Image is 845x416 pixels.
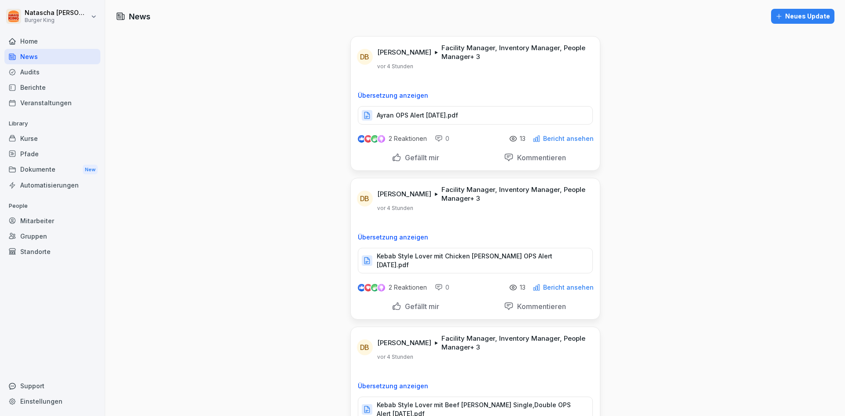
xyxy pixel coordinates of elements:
[4,394,100,409] a: Einstellungen
[4,213,100,228] a: Mitarbeiter
[25,17,89,23] p: Burger King
[357,49,373,65] div: DB
[4,199,100,213] p: People
[358,114,593,122] a: Ayran OPS Alert [DATE].pdf
[4,64,100,80] a: Audits
[4,117,100,131] p: Library
[377,48,431,57] p: [PERSON_NAME]
[775,11,830,21] div: Neues Update
[365,284,371,291] img: love
[377,353,413,361] p: vor 4 Stunden
[4,49,100,64] a: News
[401,302,439,311] p: Gefällt mir
[441,44,589,61] p: Facility Manager, Inventory Manager, People Manager + 3
[377,63,413,70] p: vor 4 Stunden
[435,283,449,292] div: 0
[4,162,100,178] div: Dokumente
[358,135,365,142] img: like
[377,190,431,199] p: [PERSON_NAME]
[358,259,593,268] a: Kebab Style Lover mit Chicken [PERSON_NAME] OPS Alert [DATE].pdf
[377,339,431,347] p: [PERSON_NAME]
[4,244,100,259] a: Standorte
[365,136,371,142] img: love
[378,135,385,143] img: inspiring
[435,134,449,143] div: 0
[377,111,458,120] p: Ayran OPS Alert [DATE].pdf
[543,284,594,291] p: Bericht ansehen
[357,191,373,206] div: DB
[543,135,594,142] p: Bericht ansehen
[377,252,584,269] p: Kebab Style Lover mit Chicken [PERSON_NAME] OPS Alert [DATE].pdf
[389,284,427,291] p: 2 Reaktionen
[25,9,89,17] p: Natascha [PERSON_NAME]
[377,205,413,212] p: vor 4 Stunden
[389,135,427,142] p: 2 Reaktionen
[4,33,100,49] a: Home
[371,135,378,143] img: celebrate
[129,11,151,22] h1: News
[4,228,100,244] a: Gruppen
[4,177,100,193] a: Automatisierungen
[401,153,439,162] p: Gefällt mir
[357,339,373,355] div: DB
[358,234,593,241] p: Übersetzung anzeigen
[4,80,100,95] a: Berichte
[441,185,589,203] p: Facility Manager, Inventory Manager, People Manager + 3
[514,153,566,162] p: Kommentieren
[358,383,593,390] p: Übersetzung anzeigen
[4,378,100,394] div: Support
[4,95,100,110] a: Veranstaltungen
[4,146,100,162] a: Pfade
[441,334,589,352] p: Facility Manager, Inventory Manager, People Manager + 3
[520,284,525,291] p: 13
[514,302,566,311] p: Kommentieren
[378,283,385,291] img: inspiring
[4,131,100,146] a: Kurse
[358,284,365,291] img: like
[520,135,525,142] p: 13
[358,92,593,99] p: Übersetzung anzeigen
[4,162,100,178] a: DokumenteNew
[371,284,378,291] img: celebrate
[771,9,834,24] button: Neues Update
[83,165,98,175] div: New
